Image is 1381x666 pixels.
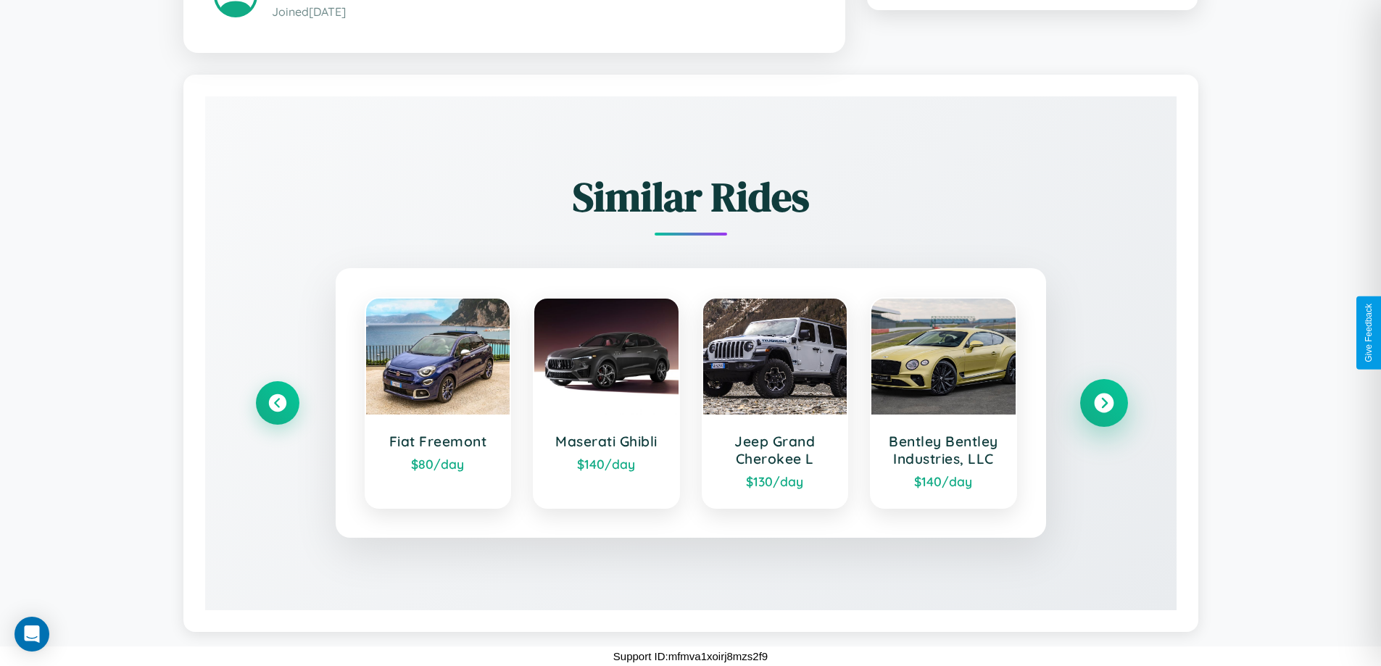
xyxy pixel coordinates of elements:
[381,433,496,450] h3: Fiat Freemont
[1364,304,1374,362] div: Give Feedback
[14,617,49,652] div: Open Intercom Messenger
[533,297,680,509] a: Maserati Ghibli$140/day
[549,456,664,472] div: $ 140 /day
[272,1,815,22] p: Joined [DATE]
[886,473,1001,489] div: $ 140 /day
[718,473,833,489] div: $ 130 /day
[549,433,664,450] h3: Maserati Ghibli
[381,456,496,472] div: $ 80 /day
[870,297,1017,509] a: Bentley Bentley Industries, LLC$140/day
[365,297,512,509] a: Fiat Freemont$80/day
[886,433,1001,467] h3: Bentley Bentley Industries, LLC
[256,169,1126,225] h2: Similar Rides
[613,646,768,666] p: Support ID: mfmva1xoirj8mzs2f9
[702,297,849,509] a: Jeep Grand Cherokee L$130/day
[718,433,833,467] h3: Jeep Grand Cherokee L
